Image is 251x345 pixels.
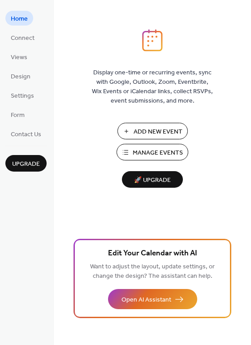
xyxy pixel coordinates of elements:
[11,111,25,120] span: Form
[5,49,33,64] a: Views
[142,29,163,52] img: logo_icon.svg
[5,155,47,172] button: Upgrade
[134,127,182,137] span: Add New Event
[121,295,171,305] span: Open AI Assistant
[5,126,47,141] a: Contact Us
[133,148,183,158] span: Manage Events
[11,53,27,62] span: Views
[5,107,30,122] a: Form
[5,69,36,83] a: Design
[12,160,40,169] span: Upgrade
[90,261,215,282] span: Want to adjust the layout, update settings, or change the design? The assistant can help.
[108,289,197,309] button: Open AI Assistant
[5,30,40,45] a: Connect
[11,14,28,24] span: Home
[117,144,188,160] button: Manage Events
[127,174,177,186] span: 🚀 Upgrade
[5,11,33,26] a: Home
[11,34,35,43] span: Connect
[122,171,183,188] button: 🚀 Upgrade
[11,130,41,139] span: Contact Us
[5,88,39,103] a: Settings
[117,123,188,139] button: Add New Event
[11,91,34,101] span: Settings
[108,247,197,260] span: Edit Your Calendar with AI
[92,68,213,106] span: Display one-time or recurring events, sync with Google, Outlook, Zoom, Eventbrite, Wix Events or ...
[11,72,30,82] span: Design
